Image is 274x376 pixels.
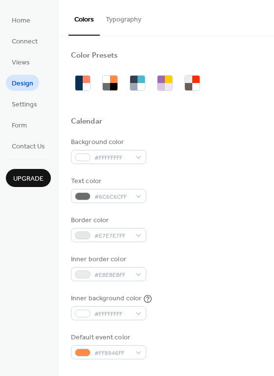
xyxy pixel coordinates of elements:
[6,54,36,70] a: Views
[94,153,131,163] span: #FFFFFFFF
[12,79,33,89] span: Design
[12,37,38,47] span: Connect
[71,254,144,265] div: Inner border color
[6,96,43,112] a: Settings
[12,142,45,152] span: Contact Us
[13,174,44,184] span: Upgrade
[6,117,33,133] a: Form
[71,293,141,304] div: Inner background color
[71,51,118,61] div: Color Presets
[6,12,36,28] a: Home
[71,333,144,343] div: Default event color
[6,138,51,154] a: Contact Us
[6,33,44,49] a: Connect
[94,309,131,319] span: #FFFFFFFF
[71,176,144,187] div: Text color
[12,58,30,68] span: Views
[6,169,51,187] button: Upgrade
[94,192,131,202] span: #6C6C6CFF
[94,231,131,241] span: #E7E7E7FF
[94,348,131,358] span: #FF8946FF
[6,75,39,91] a: Design
[71,215,144,226] div: Border color
[12,121,27,131] span: Form
[12,100,37,110] span: Settings
[71,117,102,127] div: Calendar
[12,16,30,26] span: Home
[71,137,144,147] div: Background color
[94,270,131,280] span: #EBEBEBFF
